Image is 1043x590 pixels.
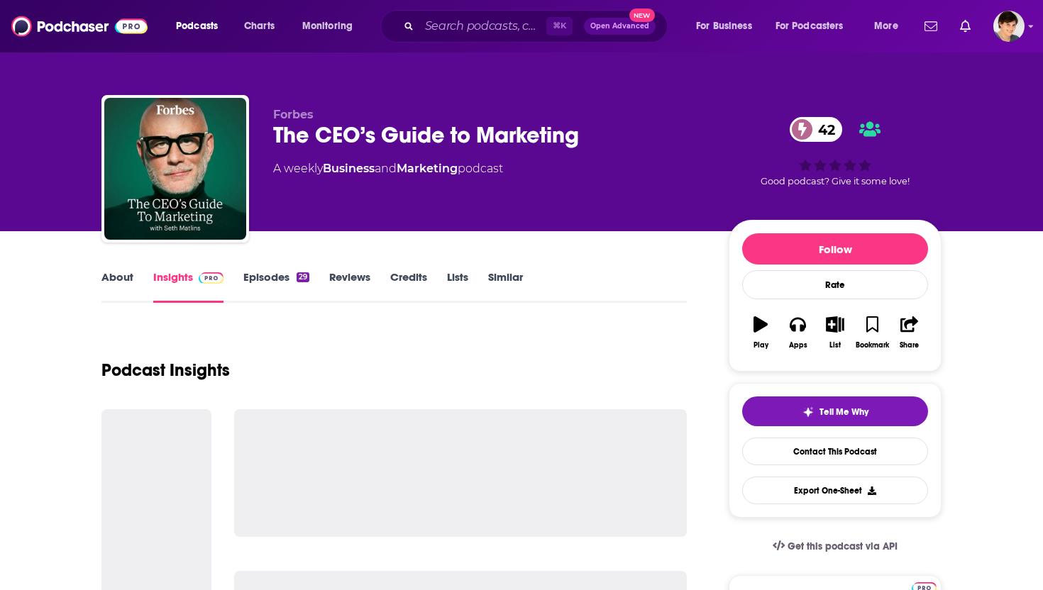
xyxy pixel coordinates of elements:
[742,396,928,426] button: tell me why sparkleTell Me Why
[993,11,1025,42] img: User Profile
[900,341,919,350] div: Share
[993,11,1025,42] button: Show profile menu
[101,360,230,381] h1: Podcast Insights
[829,341,841,350] div: List
[804,117,842,142] span: 42
[766,15,864,38] button: open menu
[742,438,928,465] a: Contact This Podcast
[199,272,223,284] img: Podchaser Pro
[297,272,309,282] div: 29
[754,341,768,350] div: Play
[761,529,909,564] a: Get this podcast via API
[390,270,427,303] a: Credits
[788,540,898,552] span: Get this podcast via API
[776,16,844,36] span: For Podcasters
[761,176,910,187] span: Good podcast? Give it some love!
[742,477,928,504] button: Export One-Sheet
[954,14,976,38] a: Show notifications dropdown
[742,307,779,358] button: Play
[419,15,546,38] input: Search podcasts, credits, & more...
[323,162,375,175] a: Business
[488,270,523,303] a: Similar
[854,307,890,358] button: Bookmark
[397,162,458,175] a: Marketing
[176,16,218,36] span: Podcasts
[244,16,275,36] span: Charts
[686,15,770,38] button: open menu
[329,270,370,303] a: Reviews
[273,160,503,177] div: A weekly podcast
[546,17,573,35] span: ⌘ K
[891,307,928,358] button: Share
[789,341,807,350] div: Apps
[856,341,889,350] div: Bookmark
[243,270,309,303] a: Episodes29
[790,117,842,142] a: 42
[729,108,942,196] div: 42Good podcast? Give it some love!
[153,270,223,303] a: InsightsPodchaser Pro
[101,270,133,303] a: About
[817,307,854,358] button: List
[802,406,814,418] img: tell me why sparkle
[742,270,928,299] div: Rate
[629,9,655,22] span: New
[375,162,397,175] span: and
[447,270,468,303] a: Lists
[235,15,283,38] a: Charts
[273,108,314,121] span: Forbes
[919,14,943,38] a: Show notifications dropdown
[394,10,681,43] div: Search podcasts, credits, & more...
[696,16,752,36] span: For Business
[292,15,371,38] button: open menu
[302,16,353,36] span: Monitoring
[993,11,1025,42] span: Logged in as bethwouldknow
[590,23,649,30] span: Open Advanced
[864,15,916,38] button: open menu
[584,18,656,35] button: Open AdvancedNew
[742,233,928,265] button: Follow
[166,15,236,38] button: open menu
[874,16,898,36] span: More
[104,98,246,240] img: The CEO’s Guide to Marketing
[11,13,148,40] img: Podchaser - Follow, Share and Rate Podcasts
[819,406,868,418] span: Tell Me Why
[779,307,816,358] button: Apps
